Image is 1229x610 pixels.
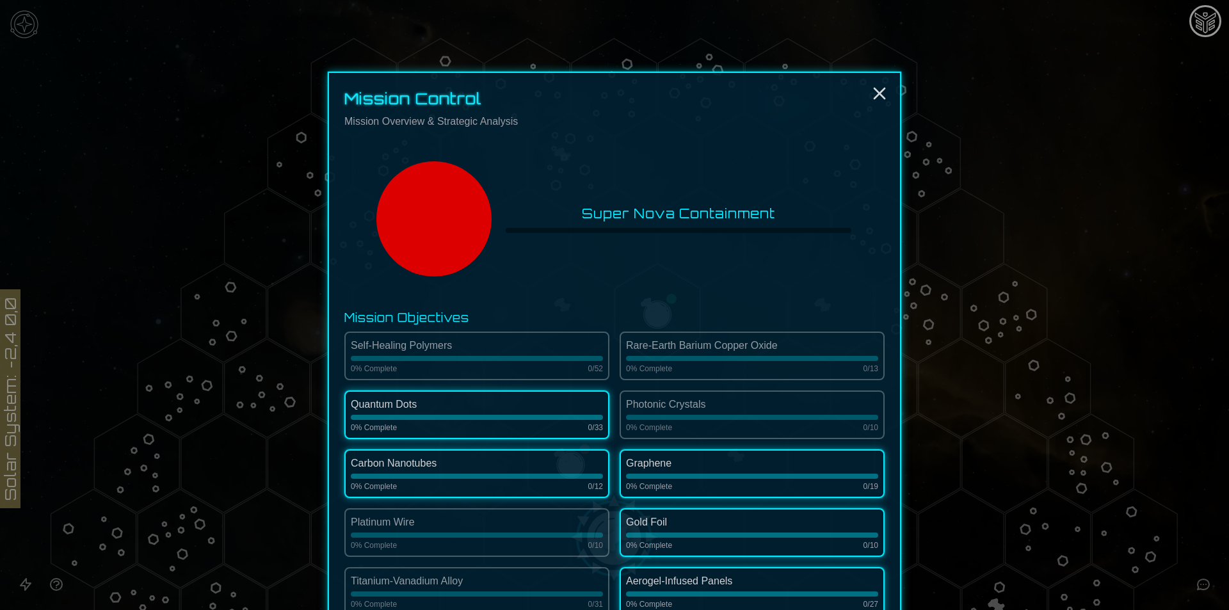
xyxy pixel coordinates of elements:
h3: Mission Objectives [344,309,885,326]
div: Carbon Nanotubes [351,456,603,471]
div: Self-Healing Polymers [351,338,603,353]
p: 0 % Complete [626,481,672,492]
p: 0 % Complete [626,540,672,550]
div: Graphene [626,456,878,471]
p: 0 % Complete [351,481,397,492]
p: 0 % Complete [351,364,397,374]
p: 0 / 10 [864,540,878,550]
p: 0 / 27 [864,599,878,609]
button: Close [869,83,890,104]
p: 0 / 12 [588,481,603,492]
div: Titanium-Vanadium Alloy [351,574,603,589]
div: Aerogel-Infused Panels [626,574,878,589]
p: 0 / 13 [864,364,878,374]
div: Rare-Earth Barium Copper Oxide [626,338,878,353]
p: 0 % Complete [351,599,397,609]
p: 0 % Complete [626,422,672,433]
h3: Mission Overview & Strategic Analysis [344,114,885,129]
p: 0 % Complete [626,364,672,374]
p: 0 / 33 [588,422,603,433]
p: 0 / 10 [588,540,603,550]
p: 0 % Complete [351,422,397,433]
p: 0 % Complete [626,599,672,609]
p: 0 % Complete [351,540,397,550]
p: 0 / 31 [588,599,603,609]
h2: Mission Control [344,88,885,109]
p: 0 / 10 [864,422,878,433]
div: Gold Foil [626,515,878,530]
p: 0 / 52 [588,364,603,374]
h3: Super Nova Containment [582,205,775,223]
p: 0 / 19 [864,481,878,492]
div: Quantum Dots [351,397,603,412]
div: Platinum Wire [351,515,603,530]
div: Photonic Crystals [626,397,878,412]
